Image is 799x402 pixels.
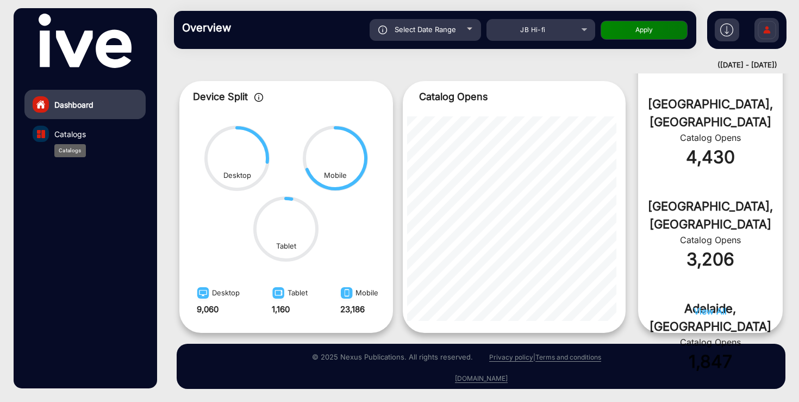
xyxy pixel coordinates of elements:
img: image [194,286,212,304]
div: Catalog Opens [654,233,766,246]
div: 1,847 [654,349,766,375]
strong: 9,060 [197,304,219,314]
img: image [338,286,355,304]
button: View All [694,305,727,327]
button: Apply [601,21,688,40]
strong: 23,186 [340,304,365,314]
strong: 1,160 [272,304,290,314]
p: Catalog Opens [419,89,610,104]
div: Tablet [269,283,308,304]
a: [DOMAIN_NAME] [455,374,508,383]
span: JB Hi-fi [520,26,545,34]
img: vmg-logo [39,14,131,68]
a: Terms and conditions [535,353,601,362]
span: Device Split [193,91,248,102]
div: Catalog Opens [654,336,766,349]
a: Dashboard [24,90,146,119]
span: Select Date Range [395,25,456,34]
h3: Overview [182,21,334,34]
div: ([DATE] - [DATE]) [163,60,777,71]
img: icon [378,26,388,34]
img: Sign%20Up.svg [756,13,778,51]
span: View All [694,306,727,317]
div: [GEOGRAPHIC_DATA], [GEOGRAPHIC_DATA] [654,197,766,233]
div: Desktop [194,283,240,304]
img: icon [254,93,264,102]
a: | [533,353,535,361]
div: Adelaide, [GEOGRAPHIC_DATA] [654,300,766,336]
span: Catalogs [54,128,86,140]
div: Desktop [223,170,251,181]
img: home [36,100,46,109]
div: 4,430 [654,144,766,170]
div: [GEOGRAPHIC_DATA], [GEOGRAPHIC_DATA] [654,95,766,131]
div: Tablet [276,241,296,252]
div: 3,206 [654,246,766,273]
small: © 2025 Nexus Publications. All rights reserved. [312,352,473,361]
span: Dashboard [54,99,93,110]
div: Mobile [338,283,378,304]
img: catalog [37,130,45,138]
div: Catalog Opens [654,131,766,144]
a: Privacy policy [489,353,533,362]
a: Catalogs [24,119,146,149]
img: h2download.svg [720,23,733,36]
img: image [269,286,288,304]
div: Catalogs [54,144,86,157]
div: Mobile [324,170,347,181]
